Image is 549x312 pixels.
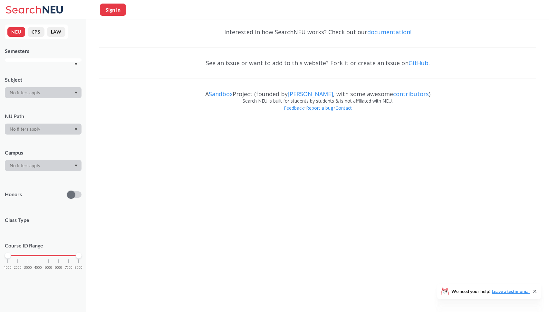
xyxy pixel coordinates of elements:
button: Sign In [100,4,126,16]
div: Interested in how SearchNEU works? Check out our [99,23,536,41]
a: Sandbox [209,90,233,98]
p: Honors [5,191,22,198]
button: LAW [47,27,65,37]
svg: Dropdown arrow [74,63,78,65]
a: GitHub [409,59,429,67]
span: 4000 [34,266,42,269]
a: Contact [335,105,352,111]
a: Leave a testimonial [492,288,530,294]
div: Semesters [5,47,82,55]
span: 5000 [44,266,52,269]
div: Search NEU is built for students by students & is not affiliated with NEU. [99,97,536,105]
svg: Dropdown arrow [74,165,78,167]
div: • • [99,105,536,121]
span: 6000 [54,266,62,269]
button: CPS [28,27,44,37]
div: Subject [5,76,82,83]
a: Feedback [284,105,304,111]
span: 7000 [65,266,72,269]
span: 1000 [4,266,12,269]
a: documentation! [367,28,411,36]
div: Campus [5,149,82,156]
button: NEU [7,27,25,37]
span: 2000 [14,266,22,269]
svg: Dropdown arrow [74,92,78,94]
span: We need your help! [451,289,530,294]
span: 3000 [24,266,32,269]
span: Class Type [5,216,82,224]
div: Dropdown arrow [5,160,82,171]
div: A Project (founded by , with some awesome ) [99,85,536,97]
div: See an issue or want to add to this website? Fork it or create an issue on . [99,54,536,72]
svg: Dropdown arrow [74,128,78,131]
a: contributors [393,90,429,98]
div: Dropdown arrow [5,87,82,98]
a: [PERSON_NAME] [288,90,333,98]
div: NU Path [5,113,82,120]
span: 8000 [75,266,82,269]
p: Course ID Range [5,242,82,249]
div: Dropdown arrow [5,124,82,135]
a: Report a bug [306,105,333,111]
